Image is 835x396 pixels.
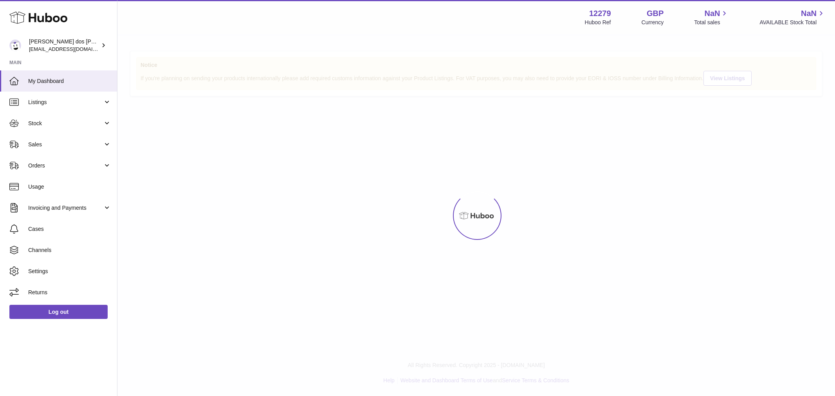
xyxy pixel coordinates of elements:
strong: GBP [647,8,664,19]
span: Channels [28,247,111,254]
span: AVAILABLE Stock Total [759,19,826,26]
div: Huboo Ref [585,19,611,26]
a: Log out [9,305,108,319]
span: Invoicing and Payments [28,204,103,212]
div: [PERSON_NAME] dos [PERSON_NAME] [29,38,99,53]
span: Listings [28,99,103,106]
span: Settings [28,268,111,275]
span: Sales [28,141,103,148]
img: internalAdmin-12279@internal.huboo.com [9,40,21,51]
span: [EMAIL_ADDRESS][DOMAIN_NAME] [29,46,115,52]
span: Returns [28,289,111,296]
span: Total sales [694,19,729,26]
span: Stock [28,120,103,127]
span: Usage [28,183,111,191]
div: Currency [642,19,664,26]
span: NaN [801,8,817,19]
span: NaN [704,8,720,19]
span: Orders [28,162,103,169]
strong: 12279 [589,8,611,19]
span: Cases [28,225,111,233]
a: NaN AVAILABLE Stock Total [759,8,826,26]
a: NaN Total sales [694,8,729,26]
span: My Dashboard [28,77,111,85]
